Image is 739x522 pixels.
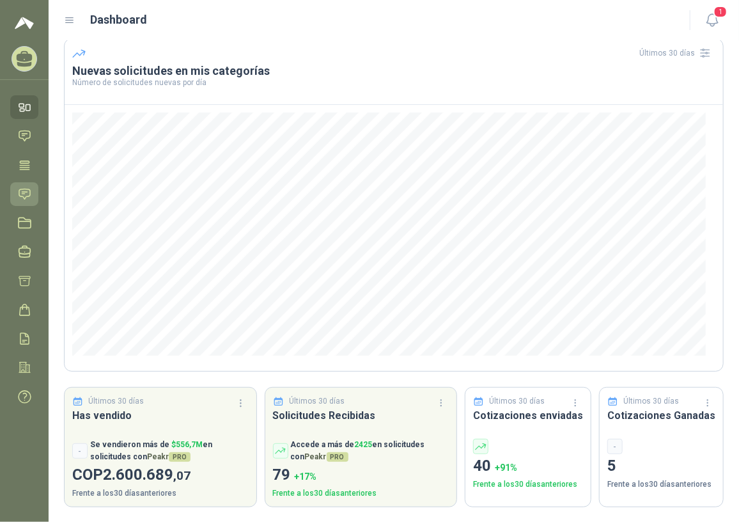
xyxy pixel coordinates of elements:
[72,463,249,487] p: COP
[473,454,583,478] p: 40
[90,439,249,463] p: Se vendieron más de en solicitudes con
[295,471,317,482] span: + 17 %
[355,440,373,449] span: 2425
[607,454,715,478] p: 5
[624,395,680,407] p: Últimos 30 días
[713,6,727,18] span: 1
[473,478,583,491] p: Frente a los 30 días anteriores
[639,43,715,63] div: Últimos 30 días
[607,439,623,454] div: -
[91,11,148,29] h1: Dashboard
[607,407,715,423] h3: Cotizaciones Ganadas
[173,468,191,483] span: ,07
[72,79,715,86] p: Número de solicitudes nuevas por día
[495,463,517,473] span: + 91 %
[89,395,144,407] p: Últimos 30 días
[327,452,348,462] span: PRO
[72,443,88,459] div: -
[103,466,191,484] span: 2.600.689
[72,487,249,500] p: Frente a los 30 días anteriores
[273,463,449,487] p: 79
[607,478,715,491] p: Frente a los 30 días anteriores
[291,439,449,463] p: Accede a más de en solicitudes con
[171,440,203,449] span: $ 556,7M
[273,407,449,423] h3: Solicitudes Recibidas
[490,395,545,407] p: Últimos 30 días
[72,407,249,423] h3: Has vendido
[147,452,191,461] span: Peakr
[15,15,34,31] img: Logo peakr
[305,452,348,461] span: Peakr
[169,452,191,462] span: PRO
[289,395,345,407] p: Últimos 30 días
[701,9,724,32] button: 1
[273,487,449,500] p: Frente a los 30 días anteriores
[473,407,583,423] h3: Cotizaciones enviadas
[72,63,715,79] h3: Nuevas solicitudes en mis categorías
